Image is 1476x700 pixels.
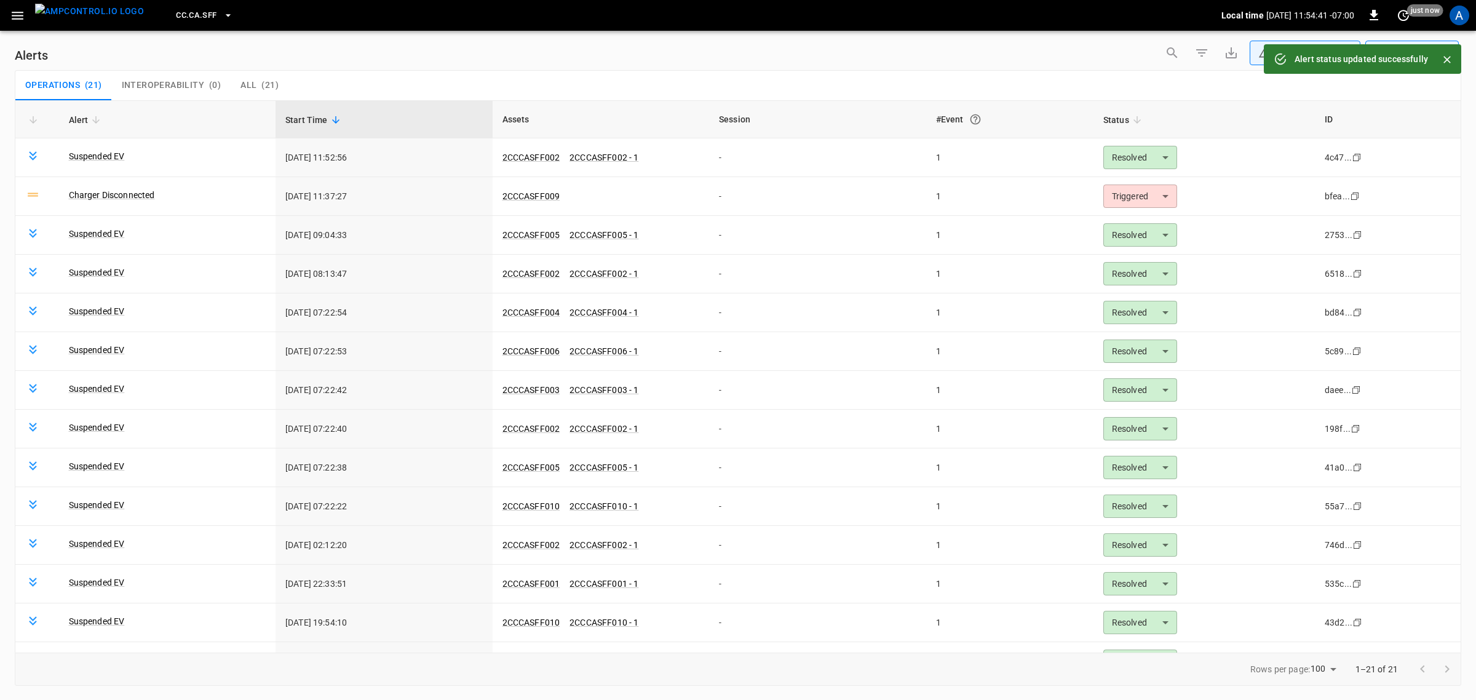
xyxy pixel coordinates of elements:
a: 2CCCASFF004 - 1 [569,308,638,317]
div: 5c89... [1325,345,1352,357]
div: copy [1352,538,1364,552]
a: Suspended EV [69,499,125,511]
div: 55a7... [1325,500,1352,512]
div: 4c47... [1325,151,1352,164]
span: Status [1103,113,1145,127]
td: [DATE] 07:22:38 [276,448,493,487]
div: Resolved [1103,572,1177,595]
button: CC.CA.SFF [171,4,237,28]
a: 2CCCASFF010 [502,501,560,511]
div: 41a0... [1325,461,1352,474]
div: copy [1349,189,1362,203]
div: 535c... [1325,578,1352,590]
a: 2CCCASFF002 - 1 [569,269,638,279]
a: Suspended EV [69,344,125,356]
a: 2CCCASFF003 - 1 [569,385,638,395]
a: Suspended EV [69,421,125,434]
p: 1–21 of 21 [1355,663,1399,675]
a: Suspended EV [69,576,125,589]
td: 1 [926,487,1093,526]
td: [DATE] 09:04:33 [276,216,493,255]
div: #Event [936,108,1084,130]
span: Alert [69,113,105,127]
td: 1 [926,371,1093,410]
div: Resolved [1103,533,1177,557]
td: - [709,487,926,526]
a: 2CCCASFF004 [502,308,560,317]
div: copy [1352,228,1364,242]
td: [DATE] 07:22:42 [276,371,493,410]
a: 2CCCASFF001 [502,579,560,589]
td: - [709,642,926,681]
div: copy [1351,151,1363,164]
td: 1 [926,410,1093,448]
td: 1 [926,293,1093,332]
a: Suspended EV [69,228,125,240]
span: ( 21 ) [85,80,102,91]
a: 2CCCASFF005 [502,463,560,472]
td: 1 [926,526,1093,565]
td: 1 [926,216,1093,255]
p: Local time [1221,9,1264,22]
td: [DATE] 07:22:22 [276,487,493,526]
a: 2CCCASFF009 [502,191,560,201]
div: bfea... [1325,190,1350,202]
td: 1 [926,177,1093,216]
div: copy [1350,422,1362,436]
td: 1 [926,565,1093,603]
div: Resolved [1103,417,1177,440]
div: copy [1352,267,1364,280]
div: 2753... [1325,229,1352,241]
td: 1 [926,642,1093,681]
a: 2CCCASFF002 [502,540,560,550]
button: An event is a single occurrence of an issue. An alert groups related events for the same asset, m... [964,108,986,130]
div: Resolved [1103,378,1177,402]
div: Resolved [1103,495,1177,518]
a: 2CCCASFF005 - 1 [569,230,638,240]
td: - [709,565,926,603]
div: 6518... [1325,268,1352,280]
td: - [709,410,926,448]
button: Close [1438,50,1456,69]
div: daee... [1325,384,1351,396]
div: 198f... [1325,423,1351,435]
a: 2CCCASFF006 - 1 [569,346,638,356]
span: CC.CA.SFF [176,9,216,23]
td: [DATE] 07:22:53 [276,332,493,371]
p: [DATE] 11:54:41 -07:00 [1266,9,1354,22]
a: 2CCCASFF010 - 1 [569,618,638,627]
td: - [709,448,926,487]
a: Suspended EV [69,150,125,162]
a: 2CCCASFF002 - 1 [569,540,638,550]
div: copy [1352,616,1364,629]
span: ( 0 ) [209,80,221,91]
a: Suspended EV [69,615,125,627]
td: - [709,332,926,371]
span: All [240,80,256,91]
th: Assets [493,101,710,138]
a: 2CCCASFF001 - 1 [569,579,638,589]
a: 2CCCASFF002 - 1 [569,424,638,434]
div: bd84... [1325,306,1352,319]
div: Triggered [1103,185,1177,208]
div: Resolved [1103,650,1177,673]
h6: Alerts [15,46,48,65]
a: Suspended EV [69,383,125,395]
span: just now [1407,4,1443,17]
a: 2CCCASFF002 [502,424,560,434]
div: Any Status [1258,47,1341,60]
img: ampcontrol.io logo [35,4,144,19]
td: - [709,293,926,332]
div: Resolved [1103,301,1177,324]
a: Suspended EV [69,460,125,472]
td: - [709,603,926,642]
div: 43d2... [1325,616,1352,629]
td: 1 [926,255,1093,293]
a: 2CCCASFF006 [502,346,560,356]
td: [DATE] 07:22:40 [276,410,493,448]
div: Alert status updated successfully [1295,48,1428,70]
div: copy [1352,461,1364,474]
div: profile-icon [1450,6,1469,25]
td: 1 [926,332,1093,371]
div: copy [1351,344,1363,358]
